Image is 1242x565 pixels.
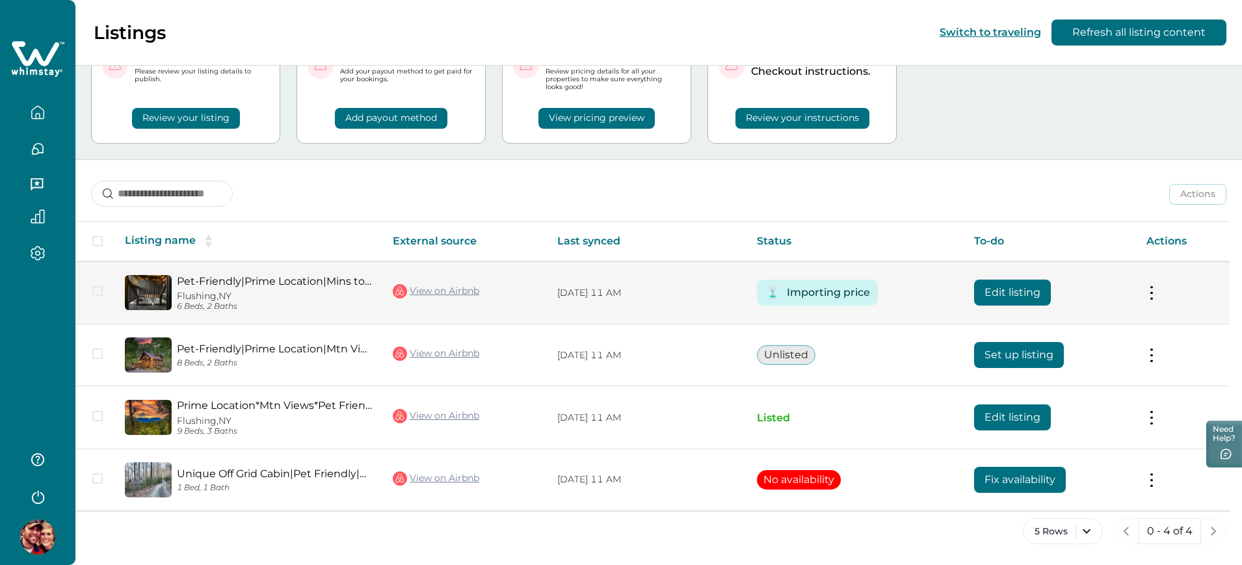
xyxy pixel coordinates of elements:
[340,68,475,83] p: Add your payout method to get paid for your bookings.
[1139,518,1201,544] button: 0 - 4 of 4
[177,358,372,368] p: 8 Beds, 2 Baths
[135,68,269,83] p: Please review your listing details to publish.
[974,342,1064,368] button: Set up listing
[940,26,1041,38] button: Switch to traveling
[177,427,372,436] p: 9 Beds, 3 Baths
[125,337,172,373] img: propertyImage_Pet-Friendly|Prime Location|Mtn Views|Hot Tub
[747,222,964,261] th: Status
[735,108,869,129] button: Review your instructions
[125,400,172,435] img: propertyImage_Prime Location*Mtn Views*Pet Friendly*Hot tub
[757,470,841,490] button: No availability
[1023,518,1103,544] button: 5 Rows
[125,275,172,310] img: propertyImage_Pet-Friendly|Prime Location|Mins to Pkwy|Hot tub
[546,68,680,92] p: Review pricing details for all your properties to make sure everything looks good!
[557,349,736,362] p: [DATE] 11 AM
[177,343,372,355] a: Pet-Friendly|Prime Location|Mtn Views|Hot Tub
[974,404,1051,430] button: Edit listing
[382,222,547,261] th: External source
[177,483,372,493] p: 1 Bed, 1 Bath
[132,108,240,129] button: Review your listing
[393,283,479,300] a: View on Airbnb
[757,345,815,365] button: Unlisted
[547,222,747,261] th: Last synced
[964,222,1136,261] th: To-do
[177,467,372,480] a: Unique Off Grid Cabin|Pet Friendly|Secluded
[1147,525,1193,538] p: 0 - 4 of 4
[1200,518,1226,544] button: next page
[557,412,736,425] p: [DATE] 11 AM
[335,108,447,129] button: Add payout method
[557,473,736,486] p: [DATE] 11 AM
[538,108,655,129] button: View pricing preview
[177,399,372,412] a: Prime Location*Mtn Views*Pet Friendly*Hot tub
[765,285,781,301] img: Timer
[393,470,479,487] a: View on Airbnb
[196,235,222,248] button: sorting
[787,280,870,306] button: Importing price
[177,302,372,311] p: 6 Beds, 2 Baths
[757,412,953,425] p: Listed
[1136,222,1230,261] th: Actions
[557,287,736,300] p: [DATE] 11 AM
[974,467,1066,493] button: Fix availability
[114,222,382,261] th: Listing name
[393,345,479,362] a: View on Airbnb
[1051,20,1226,46] button: Refresh all listing content
[177,275,372,287] a: Pet-Friendly|Prime Location|Mins to [GEOGRAPHIC_DATA]|Hot tub
[94,21,166,44] p: Listings
[1113,518,1139,544] button: previous page
[20,519,55,555] img: Whimstay Host
[974,280,1051,306] button: Edit listing
[177,415,372,427] p: Flushing, NY
[1169,184,1226,205] button: Actions
[177,291,372,302] p: Flushing, NY
[125,462,172,497] img: propertyImage_Unique Off Grid Cabin|Pet Friendly|Secluded
[393,408,479,425] a: View on Airbnb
